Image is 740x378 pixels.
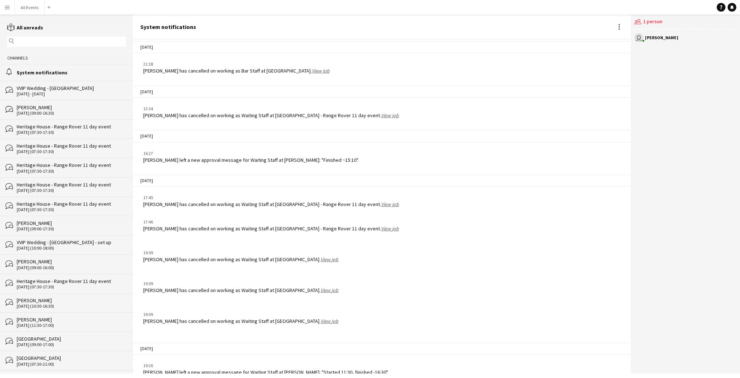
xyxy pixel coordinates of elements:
div: [DATE] (10:30-16:30) [17,304,126,309]
div: [PERSON_NAME] has cancelled on working as Waiting Staff at [GEOGRAPHIC_DATA]. [143,318,338,324]
div: [PERSON_NAME] [17,258,126,265]
div: 13:34 [143,106,399,112]
a: View job [312,67,330,74]
div: [DATE] (07:30-17:30) [17,284,126,289]
div: [DATE] (11:30-17:00) [17,323,126,328]
div: 1 person [634,15,736,30]
div: [DATE] (07:30-17:30) [17,149,126,154]
a: All unreads [7,24,43,31]
div: [DATE] (07:30-21:00) [17,362,126,367]
div: Heritage House - Range Rover 11 day event [17,181,126,188]
div: [DATE] [133,174,631,187]
div: [PERSON_NAME] has cancelled on working as Waiting Staff at [GEOGRAPHIC_DATA]. [143,256,338,263]
div: [PERSON_NAME] left a new approval message for Waiting Staff at [PERSON_NAME]: "Started 11:30, fin... [143,369,388,375]
div: VVIP Wedding - [GEOGRAPHIC_DATA] - set up [17,239,126,246]
div: [DATE] (07:30-17:30) [17,188,126,193]
div: 19:09 [143,250,338,256]
div: 21:38 [143,61,330,67]
div: [PERSON_NAME] [645,36,678,40]
a: View job [381,112,399,119]
a: View job [321,256,338,263]
div: [DATE] (10:00-18:00) [17,246,126,251]
a: View job [321,287,338,293]
div: System notifications [140,24,196,30]
div: [DATE] (09:00-17:30) [17,226,126,231]
div: [DATE] (07:30-17:30) [17,169,126,174]
div: [PERSON_NAME] [17,316,126,323]
div: [DATE] [133,41,631,53]
a: View job [321,318,338,324]
div: VVIP Wedding - [GEOGRAPHIC_DATA] [17,85,126,91]
div: 16:27 [143,150,359,157]
div: Heritage House - Range Rover 11 day event [17,123,126,130]
a: View job [381,225,399,232]
div: [DATE] [133,130,631,142]
div: [GEOGRAPHIC_DATA] [17,336,126,342]
div: [DATE] - [DATE] [17,91,126,96]
div: [PERSON_NAME] has cancelled on working as Waiting Staff at [GEOGRAPHIC_DATA] - Range Rover 11 day... [143,112,399,119]
div: [PERSON_NAME] has cancelled on working as Waiting Staff at [GEOGRAPHIC_DATA] - Range Rover 11 day... [143,225,399,232]
div: Heritage House - Range Rover 11 day event [17,162,126,168]
div: [PERSON_NAME] has cancelled on working as Waiting Staff at [GEOGRAPHIC_DATA]. [143,287,338,293]
div: [DATE] [133,86,631,98]
div: [PERSON_NAME] [17,104,126,111]
div: [DATE] (09:00-17:00) [17,342,126,347]
div: [PERSON_NAME] has cancelled on working as Waiting Staff at [GEOGRAPHIC_DATA] - Range Rover 11 day... [143,201,399,208]
div: 19:26 [143,362,388,369]
div: 19:09 [143,311,338,318]
div: 19:09 [143,280,338,287]
div: [PERSON_NAME] [17,297,126,304]
div: [DATE] (07:30-17:30) [17,130,126,135]
div: [PERSON_NAME] has cancelled on working as Bar Staff at [GEOGRAPHIC_DATA]. [143,67,330,74]
div: [DATE] (09:00-16:00) [17,265,126,270]
div: [DATE] (07:30-17:30) [17,207,126,212]
button: All Events [15,0,45,15]
div: [PERSON_NAME] left a new approval message for Waiting Staff at [PERSON_NAME]: "Finished ~15:10". [143,157,359,163]
div: Heritage House - Range Rover 11 day event [17,278,126,284]
div: 17:46 [143,219,399,225]
div: [DATE] (09:00-16:30) [17,111,126,116]
div: [GEOGRAPHIC_DATA] [17,355,126,361]
div: System notifications [17,69,126,76]
div: 17:45 [143,194,399,201]
a: View job [381,201,399,208]
div: Heritage House - Range Rover 11 day event [17,201,126,207]
div: [DATE] [133,342,631,355]
div: [PERSON_NAME] [17,220,126,226]
div: Heritage House - Range Rover 11 day event [17,143,126,149]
